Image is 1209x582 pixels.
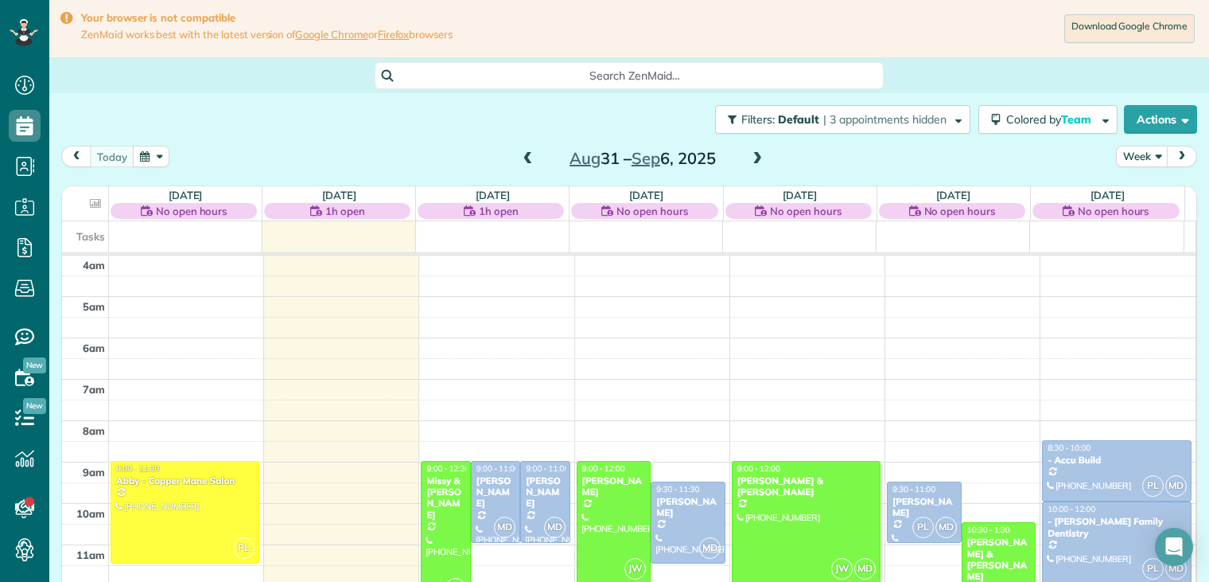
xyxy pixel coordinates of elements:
[476,189,510,201] a: [DATE]
[476,463,519,474] span: 9:00 - 11:00
[115,475,255,486] div: Abby - Copper Mane Salon
[543,150,742,167] h2: 31 – 6, 2025
[892,484,935,494] span: 9:30 - 11:00
[854,558,876,580] span: MD
[936,189,970,201] a: [DATE]
[83,383,105,396] span: 7am
[325,203,365,219] span: 1h open
[967,525,1010,535] span: 10:30 - 1:30
[1167,146,1197,167] button: next
[1142,475,1164,497] span: PL
[156,203,227,219] span: No open hours
[616,203,688,219] span: No open hours
[737,475,876,498] div: [PERSON_NAME] & [PERSON_NAME]
[83,424,105,437] span: 8am
[23,398,46,414] span: New
[935,517,957,538] span: MD
[1116,146,1168,167] button: Week
[476,475,515,510] div: [PERSON_NAME]
[656,484,699,494] span: 9:30 - 11:30
[783,189,817,201] a: [DATE]
[570,148,601,168] span: Aug
[1048,504,1095,514] span: 10:00 - 12:00
[479,203,519,219] span: 1h open
[526,463,569,474] span: 9:00 - 11:00
[494,517,515,538] span: MD
[924,203,996,219] span: No open hours
[116,463,159,474] span: 9:00 - 11:30
[978,105,1118,134] button: Colored byTeam
[322,189,356,201] a: [DATE]
[655,496,721,519] div: [PERSON_NAME]
[1155,528,1193,566] div: Open Intercom Messenger
[295,28,368,41] a: Google Chrome
[83,466,105,478] span: 9am
[1064,14,1195,43] a: Download Google Chrome
[76,549,105,561] span: 11am
[632,148,660,168] span: Sep
[1047,516,1187,539] div: - [PERSON_NAME] Family Dentistry
[707,105,970,134] a: Filters: Default | 3 appointments hidden
[831,558,853,580] span: JW
[715,105,970,134] button: Filters: Default | 3 appointments hidden
[1048,443,1090,453] span: 8:30 - 10:00
[90,146,134,167] button: today
[83,300,105,313] span: 5am
[699,537,721,559] span: MD
[83,259,105,271] span: 4am
[378,28,410,41] a: Firefox
[525,475,565,510] div: [PERSON_NAME]
[76,230,105,243] span: Tasks
[426,463,469,474] span: 9:00 - 12:30
[233,537,255,559] span: PL
[81,28,453,41] span: ZenMaid works best with the latest version of or browsers
[1165,558,1187,580] span: MD
[1165,475,1187,497] span: MD
[581,475,647,498] div: [PERSON_NAME]
[912,517,934,538] span: PL
[629,189,663,201] a: [DATE]
[1078,203,1149,219] span: No open hours
[1047,455,1187,466] div: - Accu Build
[1142,558,1164,580] span: PL
[737,463,780,474] span: 9:00 - 12:00
[23,357,46,373] span: New
[76,507,105,520] span: 10am
[426,475,465,521] div: Missy & [PERSON_NAME]
[83,342,105,354] span: 6am
[778,112,820,127] span: Default
[1124,105,1197,134] button: Actions
[61,146,91,167] button: prev
[624,558,646,580] span: JW
[544,517,566,538] span: MD
[823,112,947,127] span: | 3 appointments hidden
[892,496,957,519] div: [PERSON_NAME]
[1090,189,1125,201] a: [DATE]
[1006,112,1097,127] span: Colored by
[169,189,203,201] a: [DATE]
[770,203,842,219] span: No open hours
[741,112,775,127] span: Filters:
[582,463,625,474] span: 9:00 - 12:00
[81,11,453,25] strong: Your browser is not compatible
[1061,112,1094,127] span: Team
